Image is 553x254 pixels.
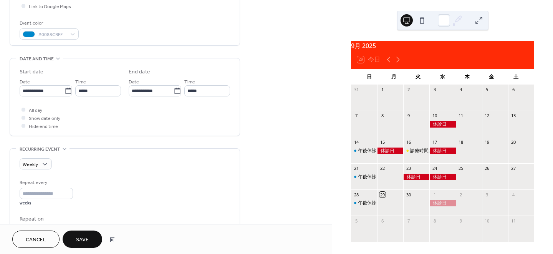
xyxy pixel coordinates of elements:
div: 木 [455,69,479,85]
div: 10 [432,113,437,119]
div: 7 [353,113,359,119]
div: 30 [406,192,411,198]
div: 17 [432,139,437,145]
div: 29 [379,192,385,198]
button: Save [63,231,102,248]
div: 火 [406,69,430,85]
div: 休診日 [429,148,455,154]
span: Recurring event [20,145,60,153]
div: 8 [432,218,437,224]
span: Save [76,236,89,244]
div: 午後休診 [351,200,377,206]
div: 月 [382,69,406,85]
div: 休診日 [429,200,455,206]
div: 土 [503,69,528,85]
div: 午後休診 [358,174,376,180]
div: 7 [406,218,411,224]
span: Time [184,78,195,86]
span: Weekly [23,160,38,169]
div: 2 [406,87,411,93]
div: 3 [432,87,437,93]
div: 2 [458,192,464,198]
div: 9月 2025 [351,41,534,50]
div: 13 [510,113,516,119]
span: Hide end time [29,123,58,131]
div: 9 [458,218,464,224]
div: 19 [484,139,490,145]
div: 休診日 [429,121,455,128]
div: 16 [406,139,411,145]
span: Cancel [26,236,46,244]
div: Repeat on [20,215,228,223]
div: 5 [353,218,359,224]
div: Repeat every [20,179,71,187]
div: 26 [484,166,490,171]
div: 1 [432,192,437,198]
span: Date and time [20,55,54,63]
span: All day [29,106,42,115]
div: 8 [379,113,385,119]
div: 水 [430,69,455,85]
div: 6 [510,87,516,93]
div: 休診日 [403,174,429,180]
div: 3 [484,192,490,198]
div: 15 [379,139,385,145]
div: 午後休診 [358,200,376,206]
div: weeks [20,201,73,206]
div: 31 [353,87,359,93]
div: Event color [20,19,77,27]
div: 5 [484,87,490,93]
div: 14 [353,139,359,145]
div: 18 [458,139,464,145]
div: 27 [510,166,516,171]
span: Date [20,78,30,86]
div: 1 [379,87,385,93]
div: 午後休診 [358,148,376,154]
div: 6 [379,218,385,224]
div: 4 [510,192,516,198]
div: 23 [406,166,411,171]
span: Date [129,78,139,86]
div: 12 [484,113,490,119]
div: 診療時間変更 [410,148,438,154]
div: 4 [458,87,464,93]
div: 休診日 [429,174,455,180]
div: 21 [353,166,359,171]
div: 午後休診 [351,174,377,180]
div: 金 [479,69,504,85]
div: 11 [510,218,516,224]
div: End date [129,68,150,76]
div: Start date [20,68,43,76]
div: 9 [406,113,411,119]
div: 22 [379,166,385,171]
div: 24 [432,166,437,171]
div: 日 [357,69,382,85]
div: 25 [458,166,464,171]
div: 診療時間変更 [403,148,429,154]
div: 休診日 [377,148,403,154]
span: Time [75,78,86,86]
div: 28 [353,192,359,198]
div: 20 [510,139,516,145]
button: Cancel [12,231,60,248]
div: 11 [458,113,464,119]
div: 10 [484,218,490,224]
div: 午後休診 [351,148,377,154]
span: Show date only [29,115,60,123]
span: #0088CBFF [38,31,66,39]
span: Link to Google Maps [29,3,71,11]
